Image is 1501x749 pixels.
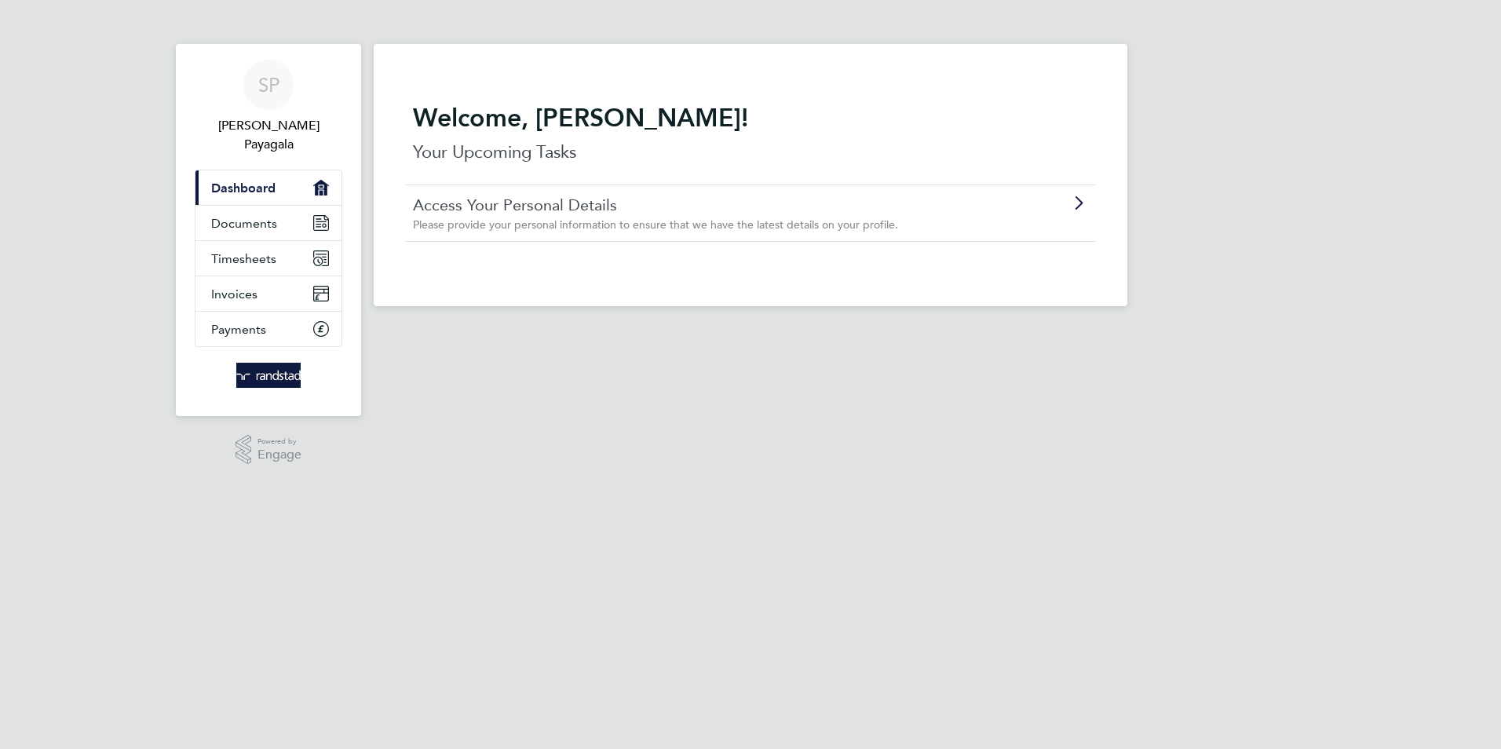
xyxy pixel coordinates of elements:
[195,312,341,346] a: Payments
[211,251,276,266] span: Timesheets
[195,60,342,154] a: SP[PERSON_NAME] Payagala
[195,363,342,388] a: Go to home page
[195,116,342,154] span: Sanjeewa Devapriya Payagala
[413,102,1088,133] h2: Welcome, [PERSON_NAME]!
[195,206,341,240] a: Documents
[211,216,277,231] span: Documents
[211,181,276,195] span: Dashboard
[257,448,301,462] span: Engage
[195,241,341,276] a: Timesheets
[413,195,999,215] a: Access Your Personal Details
[236,363,301,388] img: randstad-logo-retina.png
[195,170,341,205] a: Dashboard
[258,75,279,95] span: SP
[211,322,266,337] span: Payments
[176,44,361,416] nav: Main navigation
[195,276,341,311] a: Invoices
[413,217,898,232] span: Please provide your personal information to ensure that we have the latest details on your profile.
[413,140,1088,165] p: Your Upcoming Tasks
[257,435,301,448] span: Powered by
[236,435,302,465] a: Powered byEngage
[211,287,257,301] span: Invoices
